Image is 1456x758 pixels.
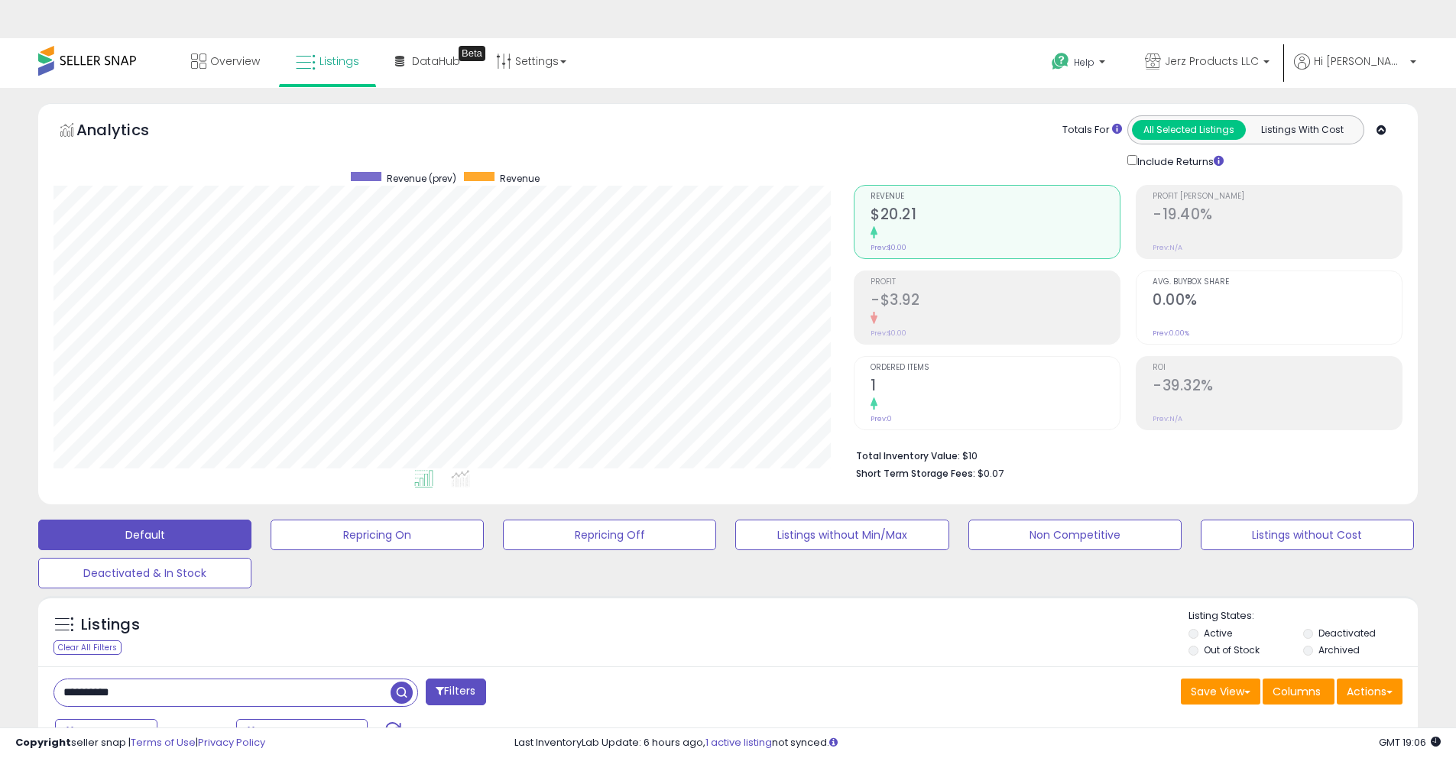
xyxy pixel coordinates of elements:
[55,719,157,745] button: Last 7 Days
[871,243,906,252] small: Prev: $0.00
[1132,120,1246,140] button: All Selected Listings
[426,679,485,705] button: Filters
[1263,679,1334,705] button: Columns
[1379,735,1441,750] span: 2025-10-6 19:06 GMT
[968,520,1182,550] button: Non Competitive
[1318,627,1376,640] label: Deactivated
[459,46,485,61] div: Tooltip anchor
[387,172,456,185] span: Revenue (prev)
[1153,414,1182,423] small: Prev: N/A
[1116,152,1242,170] div: Include Returns
[503,520,716,550] button: Repricing Off
[1153,206,1402,226] h2: -19.40%
[384,38,472,84] a: DataHub
[871,377,1120,397] h2: 1
[319,53,359,69] span: Listings
[871,206,1120,226] h2: $20.21
[856,445,1391,464] li: $10
[160,726,230,740] span: Compared to:
[705,735,772,750] a: 1 active listing
[1051,52,1070,71] i: Get Help
[1153,278,1402,287] span: Avg. Buybox Share
[871,414,892,423] small: Prev: 0
[1153,193,1402,201] span: Profit [PERSON_NAME]
[1133,38,1281,88] a: Jerz Products LLC
[38,520,251,550] button: Default
[1188,609,1418,624] p: Listing States:
[856,449,960,462] b: Total Inventory Value:
[1201,520,1414,550] button: Listings without Cost
[485,38,578,84] a: Settings
[210,53,260,69] span: Overview
[38,558,251,588] button: Deactivated & In Stock
[1204,627,1232,640] label: Active
[1181,679,1260,705] button: Save View
[856,467,975,480] b: Short Term Storage Fees:
[1153,329,1189,338] small: Prev: 0.00%
[259,724,349,740] span: Sep-22 - Sep-28
[1314,53,1406,69] span: Hi [PERSON_NAME]
[978,466,1004,481] span: $0.07
[871,364,1120,372] span: Ordered Items
[1204,643,1260,656] label: Out of Stock
[500,172,540,185] span: Revenue
[1153,243,1182,252] small: Prev: N/A
[1273,684,1321,699] span: Columns
[78,724,138,740] span: Last 7 Days
[131,735,196,750] a: Terms of Use
[1062,123,1122,138] div: Totals For
[735,520,949,550] button: Listings without Min/Max
[236,719,368,745] button: Sep-22 - Sep-28
[198,735,265,750] a: Privacy Policy
[871,278,1120,287] span: Profit
[1153,291,1402,312] h2: 0.00%
[15,735,71,750] strong: Copyright
[1337,679,1402,705] button: Actions
[15,736,265,750] div: seller snap | |
[180,38,271,84] a: Overview
[871,291,1120,312] h2: -$3.92
[871,329,906,338] small: Prev: $0.00
[1153,364,1402,372] span: ROI
[271,520,484,550] button: Repricing On
[871,193,1120,201] span: Revenue
[1245,120,1359,140] button: Listings With Cost
[412,53,460,69] span: DataHub
[514,736,1441,750] div: Last InventoryLab Update: 6 hours ago, not synced.
[54,640,122,655] div: Clear All Filters
[1074,56,1094,69] span: Help
[1165,53,1259,69] span: Jerz Products LLC
[76,119,179,144] h5: Analytics
[81,614,140,636] h5: Listings
[1318,643,1360,656] label: Archived
[1153,377,1402,397] h2: -39.32%
[1294,53,1416,88] a: Hi [PERSON_NAME]
[1039,40,1120,88] a: Help
[284,38,371,84] a: Listings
